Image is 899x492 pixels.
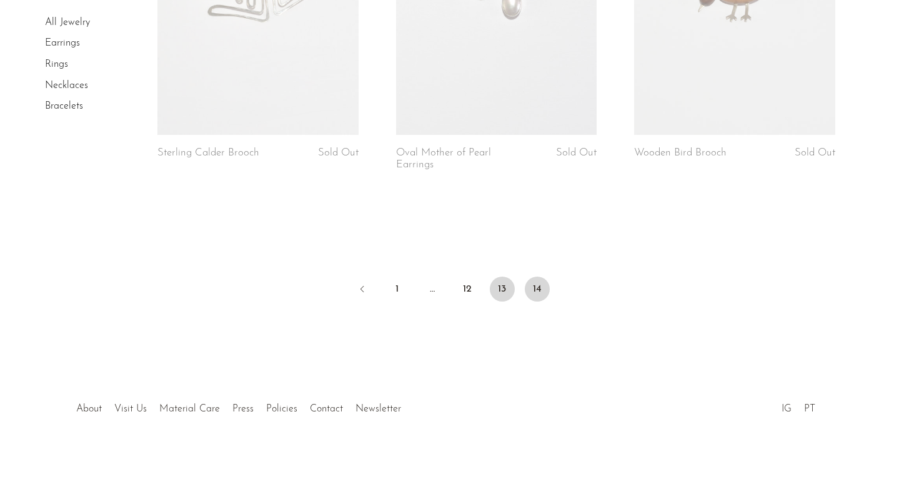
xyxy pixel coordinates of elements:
span: Sold Out [318,147,359,158]
a: Policies [266,404,297,414]
a: All Jewelry [45,17,90,27]
a: Material Care [159,404,220,414]
a: About [76,404,102,414]
a: Sterling Calder Brooch [157,147,259,159]
a: Contact [310,404,343,414]
ul: Social Medias [775,394,822,418]
a: Rings [45,59,68,69]
a: Necklaces [45,81,88,91]
a: 1 [385,277,410,302]
span: Sold Out [556,147,597,158]
span: … [420,277,445,302]
a: PT [804,404,815,414]
a: Earrings [45,39,80,49]
a: IG [782,404,792,414]
a: Bracelets [45,101,83,111]
span: 14 [525,277,550,302]
a: Wooden Bird Brooch [634,147,727,159]
ul: Quick links [70,394,407,418]
a: 13 [490,277,515,302]
a: 12 [455,277,480,302]
a: Press [232,404,254,414]
a: Previous [350,277,375,304]
a: Oval Mother of Pearl Earrings [396,147,529,170]
span: Sold Out [795,147,835,158]
a: Visit Us [114,404,147,414]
